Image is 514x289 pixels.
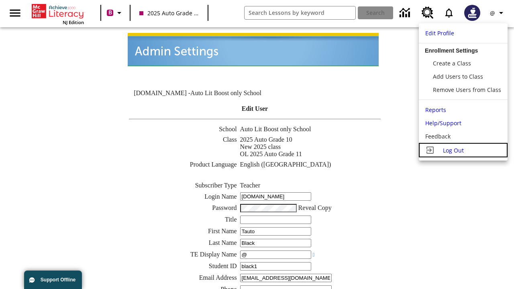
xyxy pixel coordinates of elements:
[433,59,471,67] span: Create a Class
[443,147,464,154] span: Log Out
[433,86,501,94] span: Remove Users from Class
[425,29,454,37] span: Edit Profile
[425,132,451,140] span: Feedback
[425,106,446,114] span: Reports
[425,47,478,54] span: Enrollment Settings
[425,119,461,127] span: Help/Support
[433,73,483,80] span: Add Users to Class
